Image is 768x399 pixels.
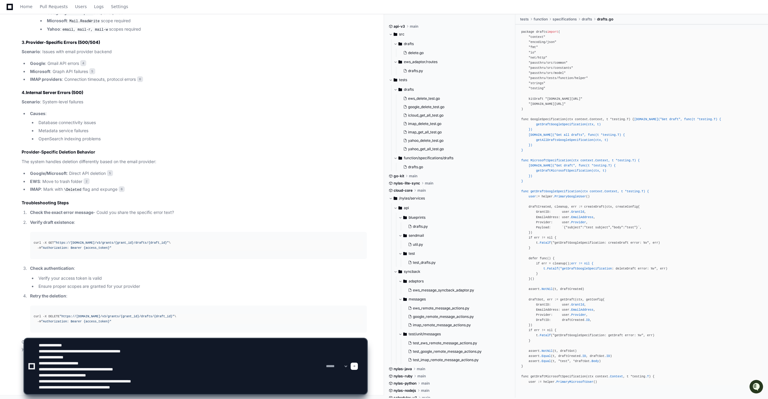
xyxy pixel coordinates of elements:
div: Welcome [6,24,109,34]
li: : Mark with flag and expunge [28,186,367,193]
li: : Direct API deletion [28,170,367,177]
span: cloud-core [394,188,413,193]
button: delete.go [401,49,507,57]
h2: Provider-Specific Deletion Behavior [22,149,367,155]
span: main [417,188,426,193]
span: 6 [119,186,125,192]
h2: Troubleshooting Steps [22,200,367,206]
button: Start new chat [102,47,109,54]
button: ews_delete_test.go [401,94,507,103]
strong: Scenario [22,99,40,104]
span: Users [75,5,87,8]
span: .Fatalf [538,241,551,245]
li: : Graph API failures [28,68,367,75]
li: : Move to trash folder [28,178,367,185]
button: function/specifications/drafts [394,153,511,163]
button: yahoo_get_all_test.go [401,145,507,153]
svg: Directory [398,40,402,47]
li: : Gmail API errors [28,60,367,67]
strong: Verify draft existence [30,220,74,225]
button: yahoo_delete_test.go [401,136,507,145]
button: adaptors [398,276,511,286]
strong: Google [47,10,62,15]
svg: Directory [394,195,397,202]
span: .GrantId [569,303,584,306]
span: Logs [94,5,104,8]
span: 2 [84,178,90,184]
svg: Directory [403,296,407,303]
h3: 3. [22,39,367,45]
div: Start new chat [20,45,99,51]
span: drafts [582,17,592,22]
span: imap_get_all_test.go [408,130,442,135]
span: icloud_get_all_test.go [408,113,443,118]
code: gmail.compose [63,11,94,16]
span: drafts.py [408,69,423,73]
span: Pylon [60,63,73,68]
span: drafts.py [413,224,428,229]
iframe: Open customer support [749,379,765,395]
span: .PrimaryGoogleUser [553,195,586,198]
span: ews_remote_message_actions.py [413,306,469,311]
li: : Connection timeouts, protocol errors [28,76,367,83]
a: Powered byPylon [42,63,73,68]
svg: Directory [394,31,397,38]
span: .ID [584,318,590,322]
span: Settings [111,5,128,8]
span: adaptors [409,279,424,284]
button: ews_message_syncback_adaptor.py [406,286,507,294]
span: sendmail [409,233,424,238]
span: "https://[DOMAIN_NAME]/v3/grants/{grant_id}/drafts/{draft_id}" [54,241,169,245]
strong: IMAP [30,187,41,192]
span: .GrantId [569,210,584,214]
span: messages [409,297,426,302]
span: err != nil { t.Fatalf("getDraftGoogleSpecification [521,262,612,270]
svg: Directory [403,278,407,285]
button: drafts.go [401,163,507,171]
code: \Deleted [63,187,83,193]
span: yahoo_get_all_test.go [408,147,444,151]
button: imap_get_all_test.go [401,128,507,136]
button: tests [389,75,511,85]
button: drafts.py [406,222,507,231]
li: : [28,110,367,142]
span: test [409,251,415,256]
strong: Microsoft [47,18,67,23]
li: Metadata service failures [37,127,367,134]
p: The system handles deletion differently based on the email provider: [22,158,367,165]
li: : scopes required [45,26,367,33]
span: .EmailAddress [569,308,593,312]
span: main [409,174,417,178]
li: OpenSearch indexing problems [37,136,367,142]
span: ews_adaptor/routes [404,59,437,64]
span: function [534,17,548,22]
span: go-kit [394,174,404,178]
button: imap_remote_message_actions.py [406,321,507,329]
li: : scope required [45,17,367,25]
svg: Directory [398,154,402,162]
strong: Internal Server Errors (500) [26,90,83,95]
span: Home [20,5,32,8]
strong: Causes [30,111,45,116]
code: email, mail-r, mail-w [61,27,109,32]
button: syncback [394,267,511,276]
strong: Provider-Specific Errors (500/504) [26,40,100,45]
span: specifications [553,17,577,22]
span: nylas-lite-sync [394,181,420,186]
p: : System-level failures [22,99,367,105]
button: blueprints [398,213,511,222]
svg: Directory [403,250,407,257]
span: drafts.go [408,165,423,169]
strong: Yahoo [47,26,60,32]
img: 1756235613930-3d25f9e4-fa56-45dd-b3ad-e072dfbd1548 [6,45,17,56]
code: Mail.ReadWrite [68,19,101,24]
span: 4 [80,60,86,66]
span: tests [520,17,529,22]
span: Pull Requests [40,5,68,8]
span: main [425,181,433,186]
span: blueprints [409,215,425,220]
strong: Microsoft [30,69,50,74]
svg: Directory [394,76,397,84]
li: Ensure proper scopes are granted for your provider [37,283,367,290]
span: .Provider [569,221,586,224]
